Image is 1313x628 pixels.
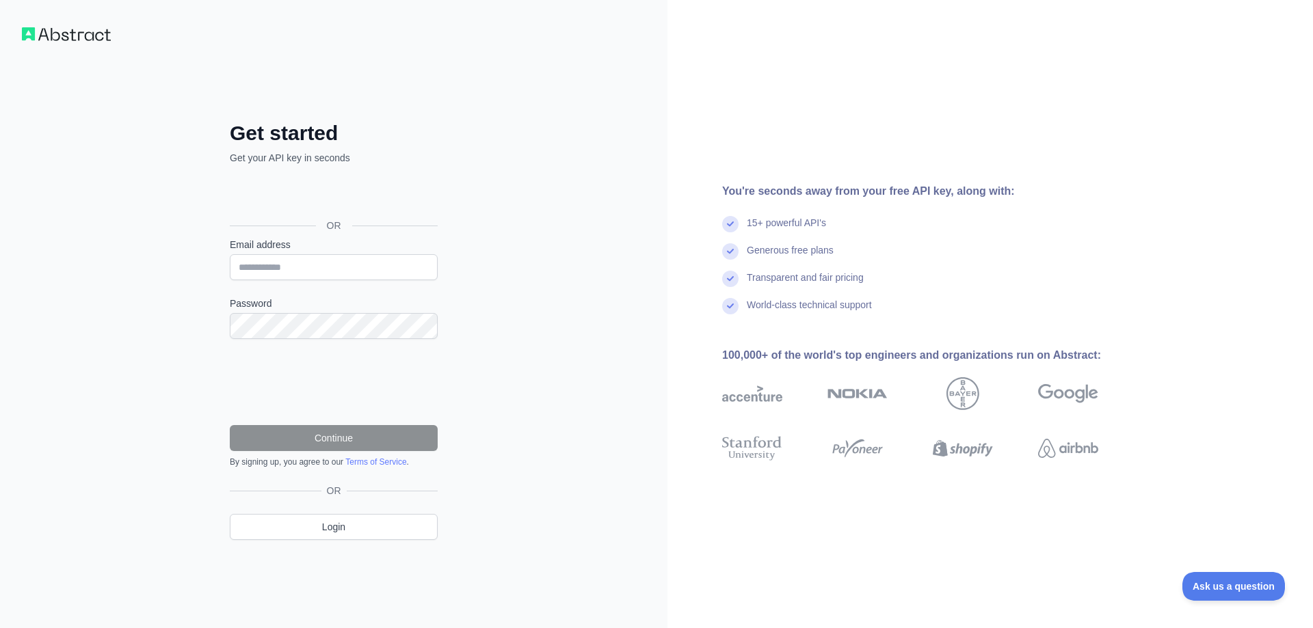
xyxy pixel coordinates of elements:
iframe: reCAPTCHA [230,355,438,409]
div: 100,000+ of the world's top engineers and organizations run on Abstract: [722,347,1142,364]
a: Login [230,514,438,540]
label: Email address [230,238,438,251]
button: Continue [230,425,438,451]
img: shopify [933,433,993,463]
img: check mark [722,216,739,232]
div: 15+ powerful API's [747,216,826,243]
div: You're seconds away from your free API key, along with: [722,183,1142,200]
div: Transparent and fair pricing [747,271,864,298]
div: By signing up, you agree to our . [230,456,438,467]
img: payoneer [827,433,888,463]
iframe: Toggle Customer Support [1182,572,1286,601]
img: check mark [722,298,739,314]
img: accenture [722,377,782,410]
img: Workflow [22,27,111,41]
img: airbnb [1038,433,1098,463]
h2: Get started [230,121,438,146]
p: Get your API key in seconds [230,151,438,165]
img: google [1038,377,1098,410]
img: nokia [827,377,888,410]
span: OR [321,484,347,497]
span: OR [316,219,352,232]
div: World-class technical support [747,298,872,325]
img: stanford university [722,433,782,463]
img: check mark [722,271,739,287]
img: bayer [946,377,979,410]
img: check mark [722,243,739,260]
label: Password [230,297,438,310]
div: Generous free plans [747,243,834,271]
iframe: 「使用 Google 帳戶登入」按鈕 [223,180,442,210]
a: Terms of Service [345,457,406,467]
